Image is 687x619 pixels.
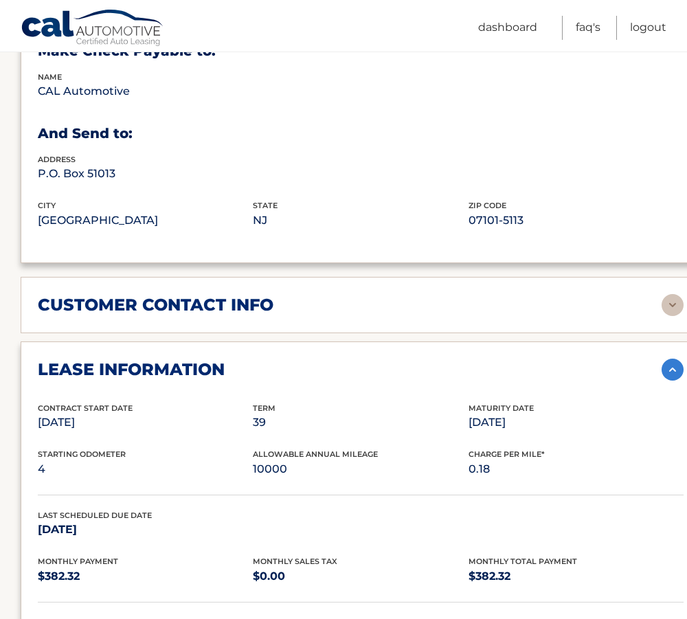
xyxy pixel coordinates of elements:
[38,82,253,101] p: CAL Automotive
[253,403,275,413] span: Term
[478,16,537,40] a: Dashboard
[38,556,118,566] span: Monthly Payment
[38,201,56,210] span: city
[38,295,273,315] h2: customer contact info
[253,201,278,210] span: state
[469,449,545,459] span: Charge Per Mile*
[38,449,126,459] span: Starting Odometer
[253,567,468,586] p: $0.00
[38,359,225,380] h2: lease information
[38,211,253,230] p: [GEOGRAPHIC_DATA]
[253,449,378,459] span: Allowable Annual Mileage
[469,413,684,432] p: [DATE]
[38,72,62,82] span: name
[38,520,253,539] p: [DATE]
[38,125,684,142] h3: And Send to:
[38,413,253,432] p: [DATE]
[38,155,76,164] span: address
[253,413,468,432] p: 39
[21,9,165,49] a: Cal Automotive
[576,16,600,40] a: FAQ's
[253,211,468,230] p: NJ
[662,359,684,381] img: accordion-active.svg
[469,403,534,413] span: Maturity Date
[469,211,684,230] p: 07101-5113
[38,164,253,183] p: P.O. Box 51013
[630,16,666,40] a: Logout
[469,460,684,479] p: 0.18
[253,556,337,566] span: Monthly Sales Tax
[38,567,253,586] p: $382.32
[469,567,684,586] p: $382.32
[253,460,468,479] p: 10000
[662,294,684,316] img: accordion-rest.svg
[38,510,152,520] span: Last Scheduled Due Date
[469,201,506,210] span: zip code
[469,556,577,566] span: Monthly Total Payment
[38,460,253,479] p: 4
[38,403,133,413] span: Contract Start Date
